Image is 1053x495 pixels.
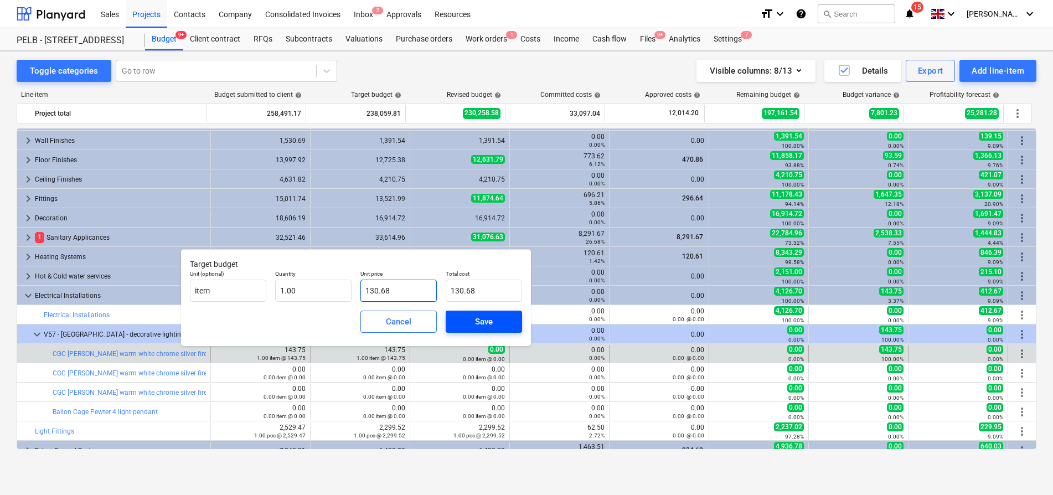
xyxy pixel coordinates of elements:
[215,176,306,183] div: 4,631.82
[691,92,700,99] span: help
[463,108,500,118] span: 230,258.58
[463,365,505,381] div: 0.00
[1011,107,1024,120] span: More actions
[514,288,605,303] div: 0.00
[984,201,1003,207] small: 20.90%
[35,287,206,305] div: Electrical Installations
[1015,347,1029,360] span: More actions
[315,234,405,241] div: 33,614.96
[930,91,999,99] div: Profitability forecast
[614,292,704,300] div: 0.00
[888,279,904,285] small: 0.00%
[770,151,804,160] span: 11,858.17
[214,91,302,99] div: Budget submitted to client
[175,31,187,39] span: 9+
[415,176,505,183] div: 4,210.75
[514,191,605,207] div: 696.21
[782,317,804,323] small: 100.00%
[824,60,901,82] button: Details
[1015,212,1029,225] span: More actions
[614,137,704,145] div: 0.00
[589,355,605,361] small: 0.00%
[887,267,904,276] span: 0.00
[988,279,1003,285] small: 9.09%
[463,356,505,362] small: 0.00 item @ 0.00
[190,270,266,280] p: Unit (optional)
[881,356,904,362] small: 100.00%
[888,259,904,265] small: 0.00%
[979,267,1003,276] span: 215.10
[257,346,306,362] div: 143.75
[614,214,704,222] div: 0.00
[514,152,605,168] div: 773.62
[44,311,110,319] a: Electrical Installations
[514,28,547,50] a: Costs
[891,92,900,99] span: help
[357,355,405,361] small: 1.00 item @ 143.75
[782,220,804,226] small: 100.00%
[315,214,405,222] div: 16,914.72
[965,108,999,118] span: 25,281.28
[510,105,600,122] div: 33,097.04
[879,326,904,334] span: 143.75
[788,375,804,381] small: 0.00%
[514,327,605,342] div: 0.00
[215,156,306,164] div: 13,997.92
[22,270,35,283] span: keyboard_arrow_right
[514,133,605,148] div: 0.00
[351,91,401,99] div: Target budget
[22,134,35,147] span: keyboard_arrow_right
[973,190,1003,199] span: 3,137.09
[540,91,601,99] div: Committed costs
[614,331,704,338] div: 0.00
[514,269,605,284] div: 0.00
[215,137,306,145] div: 1,530.69
[22,192,35,205] span: keyboard_arrow_right
[988,182,1003,188] small: 9.09%
[967,9,1022,18] span: [PERSON_NAME]
[785,201,804,207] small: 94.14%
[770,190,804,199] span: 11,178.43
[972,64,1024,78] div: Add line-item
[888,298,904,304] small: 3.37%
[883,151,904,160] span: 93.59
[22,289,35,302] span: keyboard_arrow_down
[1015,367,1029,380] span: More actions
[53,369,308,377] a: CGC [PERSON_NAME] warm white chrome silver fireowrk/ starburst chandelier - 40cm
[315,137,405,145] div: 1,391.54
[586,28,633,50] a: Cash flow
[446,311,522,333] button: Save
[1015,192,1029,205] span: More actions
[360,270,437,280] p: Unit price
[315,195,405,203] div: 13,521.99
[879,345,904,354] span: 143.75
[911,2,923,13] span: 15
[879,287,904,296] span: 143.75
[215,214,306,222] div: 18,606.19
[1015,405,1029,419] span: More actions
[1015,289,1029,302] span: More actions
[988,240,1003,246] small: 4.44%
[614,176,704,183] div: 0.00
[547,28,586,50] a: Income
[1015,231,1029,244] span: More actions
[35,232,44,243] span: 1
[770,209,804,218] span: 16,914.72
[988,337,1003,343] small: 0.00%
[393,92,401,99] span: help
[1015,386,1029,399] span: More actions
[1015,444,1029,457] span: More actions
[788,337,804,343] small: 0.00%
[514,249,605,265] div: 120.61
[514,307,605,323] div: 0.00
[264,385,306,400] div: 0.00
[887,132,904,141] span: 0.00
[463,374,505,380] small: 0.00 item @ 0.00
[760,7,773,20] i: format_size
[389,28,459,50] a: Purchase orders
[1015,328,1029,341] span: More actions
[415,214,505,222] div: 16,914.72
[987,364,1003,373] span: 0.00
